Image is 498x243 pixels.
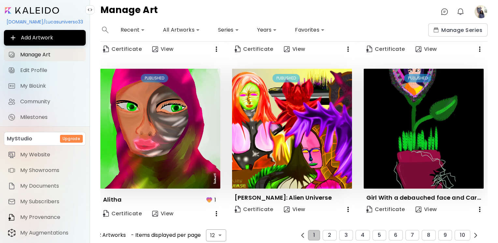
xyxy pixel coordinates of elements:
p: 1 [214,196,216,204]
img: prev [473,233,478,238]
span: 8 [427,232,430,238]
img: search [102,27,109,33]
span: My Provenance [20,214,82,221]
img: Certificate [103,210,109,217]
span: 12 Artworks [96,232,126,238]
a: CertificateCertificate [232,203,276,216]
span: 2 [328,232,331,238]
a: itemMy Showrooms [4,164,86,177]
span: My Subscribers [20,198,82,205]
div: Series [215,25,242,35]
span: 1 [313,232,315,238]
p: Alitha [103,196,122,204]
img: view-art [284,207,290,212]
img: chatIcon [441,8,448,16]
h4: Manage Art [100,5,158,18]
span: Certificate [103,46,142,53]
img: Edit Profile icon [8,66,16,74]
span: My Website [20,151,82,158]
span: My Documents [20,183,82,189]
div: PUBLISHED [272,74,300,82]
p: Girl With a debauched face and Carnivorous plant [366,194,484,202]
span: 9 [444,232,447,238]
span: View [284,206,305,213]
p: MyStudio [7,135,32,143]
a: itemMy Subscribers [4,195,86,208]
span: View [416,206,437,213]
button: favorites1 [204,194,220,206]
span: Add Artwork [9,34,81,42]
span: 3 [344,232,348,238]
span: Certificate [235,46,273,53]
button: collectionsManage Series [428,23,488,36]
button: 5 [373,230,386,240]
a: itemMy Website [4,148,86,161]
div: 12 [206,229,226,241]
button: view-artView [281,203,308,216]
button: 2 [323,230,336,240]
button: Add Artwork [4,30,86,46]
div: All Artworks [160,25,202,35]
a: CertificateCertificate [364,43,408,56]
div: Years [255,25,280,35]
button: 7 [405,230,419,240]
button: prev [299,231,307,239]
span: My Showrooms [20,167,82,174]
a: CertificateCertificate [100,43,144,56]
div: PUBLISHED [404,74,432,82]
img: item [8,166,16,174]
img: Certificate [235,46,241,52]
span: 10 [460,232,465,238]
img: Certificate [366,206,372,213]
span: Certificate [235,206,273,213]
button: 6 [389,230,403,240]
img: view-art [152,211,158,217]
span: 5 [378,232,381,238]
img: Manage Art icon [8,51,16,59]
div: Favorites [292,25,327,35]
a: itemMy Provenance [4,211,86,224]
img: item [8,182,16,190]
span: Community [20,98,82,105]
span: 4 [361,232,364,238]
img: My BioLink icon [8,82,16,90]
a: Manage Art iconManage Art [4,48,86,61]
img: view-art [152,46,158,52]
button: view-artView [413,43,440,56]
img: item [8,229,16,237]
img: item [8,213,16,221]
span: 6 [394,232,397,238]
a: Community iconCommunity [4,95,86,108]
button: bellIcon [455,6,466,17]
button: 1 [308,230,320,240]
img: view-art [284,46,290,52]
span: View [416,46,437,53]
span: My Augmentations [20,230,82,236]
button: 3 [339,230,353,240]
img: item [8,151,16,159]
div: [DOMAIN_NAME]/Lucasuniverso33 [4,16,86,27]
button: 4 [356,230,370,240]
a: completeMilestones iconMilestones [4,111,86,124]
span: Manage Art [20,51,82,58]
span: Milestones [20,114,82,121]
span: - Items displayed per page [131,232,201,238]
img: Certificate [103,46,109,52]
img: view-art [416,46,421,52]
span: Edit Profile [20,67,82,74]
p: [PERSON_NAME]: Alien Universe [235,194,332,202]
span: My BioLink [20,83,82,89]
img: item [8,198,16,206]
img: thumbnail [100,69,220,189]
span: View [152,210,174,217]
a: Edit Profile iconEdit Profile [4,64,86,77]
button: prev [472,231,480,239]
span: 7 [411,232,414,238]
button: view-artView [150,207,176,220]
img: collapse [87,7,93,12]
span: Certificate [366,46,405,53]
h6: Upgrade [63,136,80,142]
a: CertificateCertificate [232,43,276,56]
img: Certificate [235,206,241,213]
img: favorites [205,196,213,204]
